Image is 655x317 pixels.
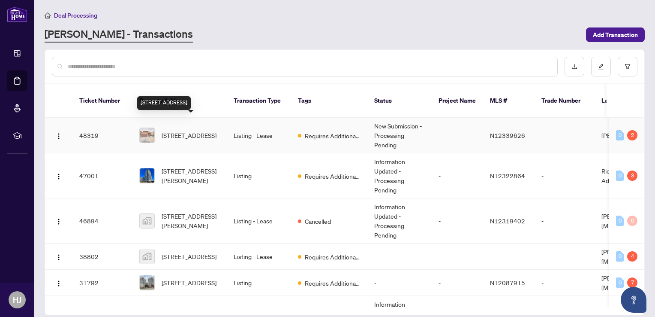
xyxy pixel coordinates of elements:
[45,12,51,18] span: home
[72,270,132,296] td: 31792
[72,118,132,153] td: 48319
[55,280,62,287] img: Logo
[45,27,193,43] a: [PERSON_NAME] - Transactions
[305,171,361,181] span: Requires Additional Docs
[305,278,361,288] span: Requires Additional Docs
[616,130,624,140] div: 0
[432,244,483,270] td: -
[55,133,62,140] img: Logo
[162,211,220,230] span: [STREET_ADDRESS][PERSON_NAME]
[140,213,154,228] img: thumbnail-img
[490,279,525,287] span: N12087915
[627,130,637,140] div: 2
[535,270,595,296] td: -
[227,84,291,118] th: Transaction Type
[227,198,291,244] td: Listing - Lease
[227,118,291,153] td: Listing - Lease
[432,84,483,118] th: Project Name
[490,172,525,180] span: N12322864
[490,131,525,139] span: N12339626
[52,276,66,290] button: Logo
[162,252,216,261] span: [STREET_ADDRESS]
[367,244,432,270] td: -
[305,131,361,140] span: Requires Additional Docs
[55,173,62,180] img: Logo
[616,216,624,226] div: 0
[227,244,291,270] td: Listing - Lease
[137,96,191,110] div: [STREET_ADDRESS]
[162,166,220,185] span: [STREET_ADDRESS][PERSON_NAME]
[305,252,361,262] span: Requires Additional Docs
[7,6,27,22] img: logo
[616,277,624,288] div: 0
[616,171,624,181] div: 0
[72,244,132,270] td: 38802
[598,64,604,70] span: edit
[535,244,595,270] td: -
[535,198,595,244] td: -
[72,153,132,198] td: 47001
[291,84,367,118] th: Tags
[627,216,637,226] div: 0
[432,118,483,153] td: -
[621,287,646,313] button: Open asap
[52,169,66,183] button: Logo
[367,84,432,118] th: Status
[55,254,62,261] img: Logo
[367,198,432,244] td: Information Updated - Processing Pending
[586,27,645,42] button: Add Transaction
[305,216,331,226] span: Cancelled
[625,64,631,70] span: filter
[432,153,483,198] td: -
[535,118,595,153] td: -
[627,277,637,288] div: 7
[565,57,584,76] button: download
[162,131,216,140] span: [STREET_ADDRESS]
[72,84,132,118] th: Ticket Number
[618,57,637,76] button: filter
[571,64,577,70] span: download
[227,153,291,198] td: Listing
[367,118,432,153] td: New Submission - Processing Pending
[54,12,97,19] span: Deal Processing
[432,270,483,296] td: -
[140,168,154,183] img: thumbnail-img
[367,153,432,198] td: Information Updated - Processing Pending
[483,84,535,118] th: MLS #
[162,278,216,287] span: [STREET_ADDRESS]
[367,270,432,296] td: -
[490,217,525,225] span: N12319402
[52,128,66,142] button: Logo
[13,294,21,306] span: HJ
[593,28,638,42] span: Add Transaction
[627,171,637,181] div: 3
[140,249,154,264] img: thumbnail-img
[227,270,291,296] td: Listing
[55,218,62,225] img: Logo
[52,250,66,263] button: Logo
[535,84,595,118] th: Trade Number
[591,57,611,76] button: edit
[616,251,624,262] div: 0
[132,84,227,118] th: Property Address
[627,251,637,262] div: 4
[52,214,66,228] button: Logo
[140,128,154,143] img: thumbnail-img
[72,198,132,244] td: 46894
[140,275,154,290] img: thumbnail-img
[535,153,595,198] td: -
[432,198,483,244] td: -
